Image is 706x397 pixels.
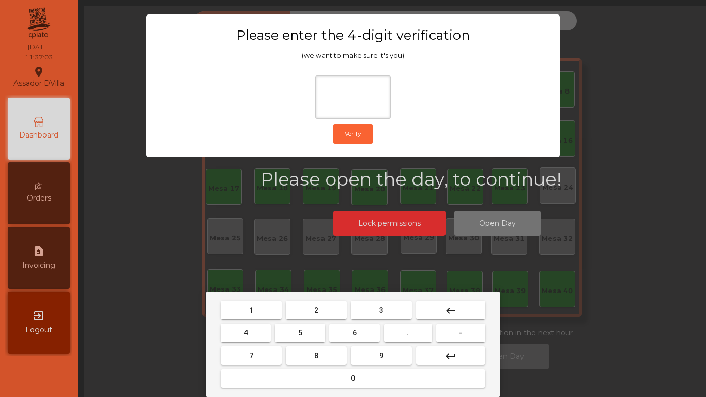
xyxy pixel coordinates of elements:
h3: Please enter the 4-digit verification [166,27,540,43]
span: 4 [244,329,248,337]
mat-icon: keyboard_backspace [444,304,457,317]
span: 7 [249,352,253,360]
span: 5 [298,329,302,337]
span: 8 [314,352,318,360]
mat-icon: keyboard_return [444,350,457,362]
span: . [407,329,409,337]
span: 1 [249,306,253,314]
span: 3 [379,306,383,314]
span: - [459,329,462,337]
button: Verify [333,124,373,144]
span: (we want to make sure it's you) [302,52,404,59]
span: 6 [352,329,357,337]
span: 2 [314,306,318,314]
span: 0 [351,374,355,383]
span: 9 [379,352,383,360]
